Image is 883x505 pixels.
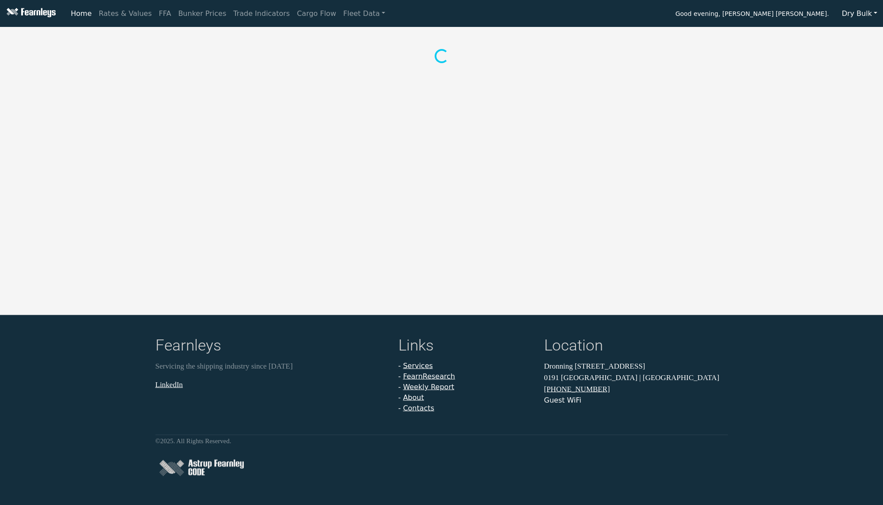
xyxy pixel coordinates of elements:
[155,380,183,388] a: LinkedIn
[340,5,389,23] a: Fleet Data
[398,371,534,382] li: -
[67,5,95,23] a: Home
[544,385,610,393] a: [PHONE_NUMBER]
[155,5,175,23] a: FFA
[403,372,455,381] a: FearnResearch
[230,5,293,23] a: Trade Indicators
[675,7,829,22] span: Good evening, [PERSON_NAME] [PERSON_NAME].
[403,383,454,391] a: Weekly Report
[174,5,230,23] a: Bunker Prices
[544,361,728,372] p: Dronning [STREET_ADDRESS]
[398,403,534,414] li: -
[544,395,581,406] button: Guest WiFi
[544,372,728,383] p: 0191 [GEOGRAPHIC_DATA] | [GEOGRAPHIC_DATA]
[155,336,388,357] h4: Fearnleys
[398,361,534,371] li: -
[95,5,155,23] a: Rates & Values
[398,336,534,357] h4: Links
[403,362,432,370] a: Services
[155,437,231,445] small: © 2025 . All Rights Reserved.
[403,393,424,402] a: About
[4,8,56,19] img: Fearnleys Logo
[836,5,883,22] button: Dry Bulk
[293,5,340,23] a: Cargo Flow
[155,361,388,372] p: Servicing the shipping industry since [DATE]
[398,382,534,392] li: -
[403,404,434,412] a: Contacts
[544,336,728,357] h4: Location
[398,392,534,403] li: -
